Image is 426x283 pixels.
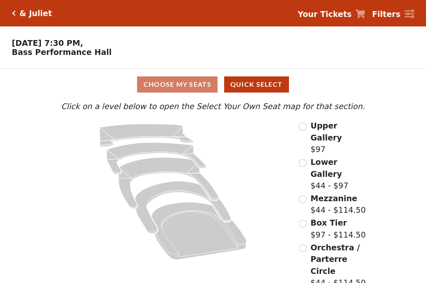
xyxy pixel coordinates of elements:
[310,120,367,155] label: $97
[19,9,52,18] h5: & Juliet
[372,10,400,19] strong: Filters
[310,217,366,240] label: $97 - $114.50
[59,100,367,112] p: Click on a level below to open the Select Your Own Seat map for that section.
[310,157,342,178] span: Lower Gallery
[99,124,194,147] path: Upper Gallery - Seats Available: 289
[372,8,414,20] a: Filters
[310,243,360,276] span: Orchestra / Parterre Circle
[298,8,365,20] a: Your Tickets
[12,10,16,16] a: Click here to go back to filters
[310,193,366,216] label: $44 - $114.50
[310,194,357,203] span: Mezzanine
[151,202,247,260] path: Orchestra / Parterre Circle - Seats Available: 17
[310,156,367,192] label: $44 - $97
[107,143,206,174] path: Lower Gallery - Seats Available: 80
[224,76,289,93] button: Quick Select
[310,121,342,142] span: Upper Gallery
[310,218,347,227] span: Box Tier
[298,10,352,19] strong: Your Tickets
